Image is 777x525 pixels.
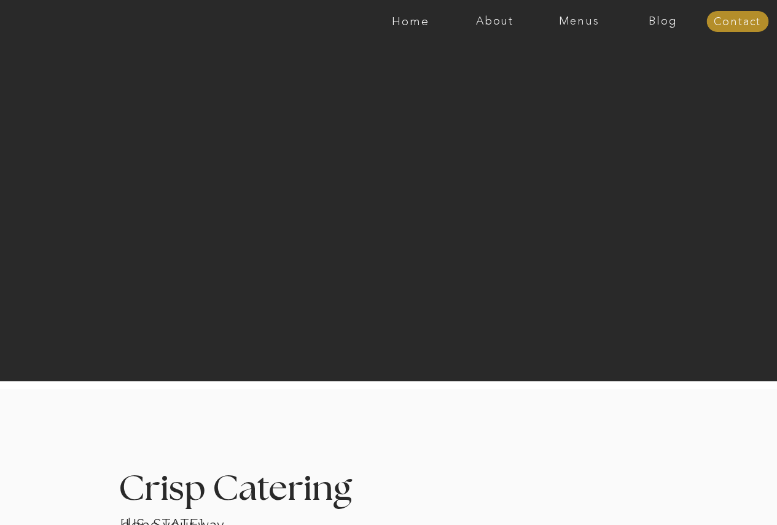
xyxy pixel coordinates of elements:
[369,15,453,28] a: Home
[706,16,768,28] a: Contact
[621,15,705,28] a: Blog
[453,15,537,28] a: About
[119,472,383,508] h3: Crisp Catering
[537,15,621,28] a: Menus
